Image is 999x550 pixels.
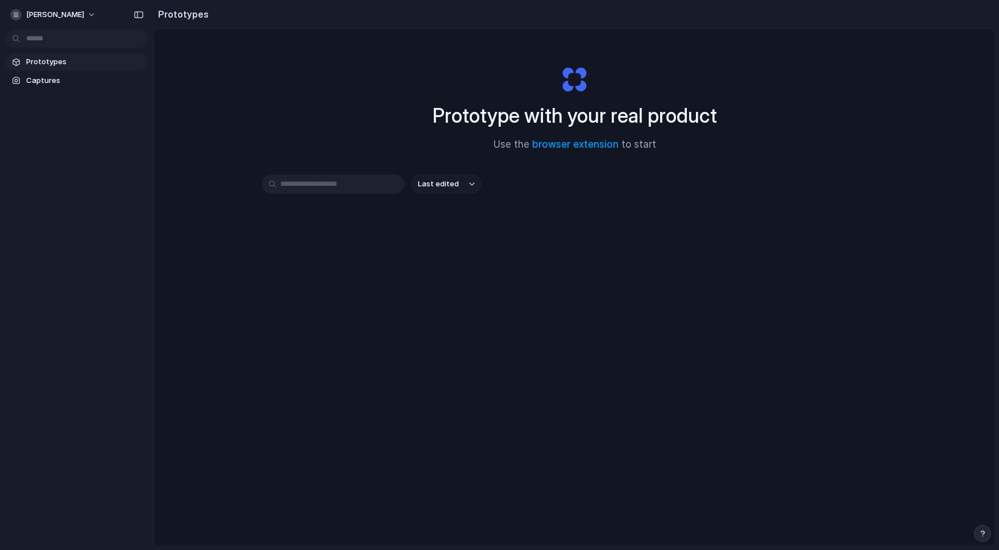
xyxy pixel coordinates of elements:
button: [PERSON_NAME] [6,6,102,24]
a: browser extension [532,139,619,150]
span: Use the to start [494,137,656,152]
button: Last edited [411,174,482,194]
span: [PERSON_NAME] [26,9,84,20]
h2: Prototypes [154,7,209,21]
a: Captures [6,72,148,89]
h1: Prototype with your real product [433,101,717,131]
span: Prototypes [26,56,143,68]
span: Captures [26,75,143,86]
span: Last edited [418,178,459,190]
a: Prototypes [6,53,148,70]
